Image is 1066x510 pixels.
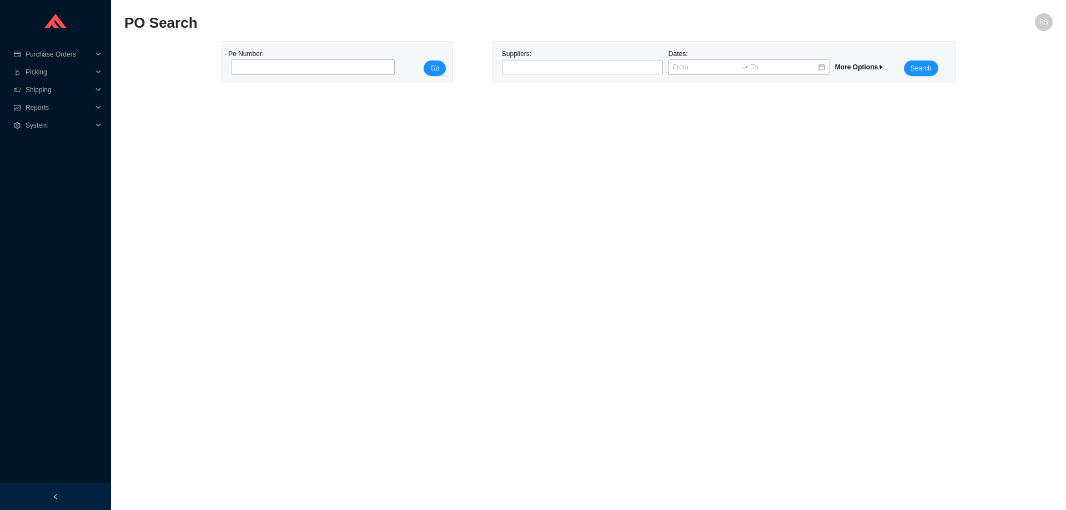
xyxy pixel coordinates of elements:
div: Dates: [666,48,832,76]
span: Picking [26,63,92,81]
span: caret-right [878,64,884,70]
h2: PO Search [124,13,821,33]
span: left [52,493,59,500]
span: RS [1039,13,1049,31]
span: Reports [26,99,92,117]
div: Suppliers: [499,48,666,76]
input: From [673,62,739,73]
div: Po Number: [228,48,391,76]
span: setting [13,122,21,129]
button: Search [904,60,938,76]
span: Go [430,63,439,74]
span: Shipping [26,81,92,99]
span: fund [13,104,21,111]
input: To [751,62,817,73]
span: swap-right [741,63,749,71]
span: More Options [835,63,884,71]
span: Search [911,63,932,74]
span: to [741,63,749,71]
span: Purchase Orders [26,46,92,63]
span: credit-card [13,51,21,58]
button: Go [424,60,446,76]
span: System [26,117,92,134]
